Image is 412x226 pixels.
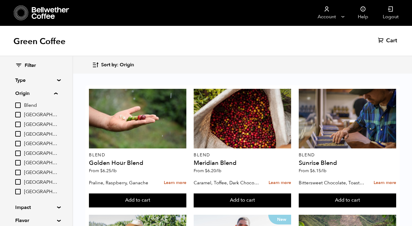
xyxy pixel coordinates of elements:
button: Add to cart [299,193,396,207]
input: [GEOGRAPHIC_DATA] [15,179,21,185]
p: Blend [299,153,396,157]
bdi: 6.15 [310,168,326,174]
span: [GEOGRAPHIC_DATA] [24,160,58,166]
span: Sort by: Origin [101,62,134,68]
span: $ [310,168,312,174]
span: From [89,168,117,174]
span: [GEOGRAPHIC_DATA] [24,150,58,157]
a: Learn more [269,176,291,189]
p: Bittersweet Chocolate, Toasted Marshmallow, Candied Orange, Praline [299,178,365,187]
h4: Golden Hour Blend [89,160,186,166]
input: [GEOGRAPHIC_DATA] [15,189,21,194]
span: [GEOGRAPHIC_DATA] [24,189,58,195]
input: [GEOGRAPHIC_DATA] [15,141,21,146]
span: /lb [321,168,326,174]
button: Sort by: Origin [92,58,134,72]
h4: Meridian Blend [194,160,291,166]
summary: Type [15,77,57,84]
a: Learn more [164,176,186,189]
summary: Origin [15,90,58,97]
p: Blend [89,153,186,157]
input: Blend [15,103,21,108]
summary: Flavor [15,217,57,224]
span: [GEOGRAPHIC_DATA] [24,112,58,118]
h4: Sunrise Blend [299,160,396,166]
bdi: 6.20 [205,168,221,174]
span: /lb [216,168,221,174]
span: Blend [24,102,58,109]
h1: Green Coffee [13,36,65,47]
span: Filter [25,62,36,69]
span: $ [100,168,103,174]
span: Cart [386,37,397,44]
input: [GEOGRAPHIC_DATA] [15,112,21,117]
a: Cart [378,37,399,44]
span: From [194,168,221,174]
summary: Impact [15,204,57,211]
input: [GEOGRAPHIC_DATA] [15,131,21,137]
input: [GEOGRAPHIC_DATA] [15,122,21,127]
p: New [268,215,291,224]
p: Caramel, Toffee, Dark Chocolate [194,178,260,187]
button: Add to cart [89,193,186,207]
bdi: 6.25 [100,168,117,174]
button: Add to cart [194,193,291,207]
span: [GEOGRAPHIC_DATA] [24,131,58,138]
span: From [299,168,326,174]
input: [GEOGRAPHIC_DATA] [15,151,21,156]
input: [GEOGRAPHIC_DATA] [15,170,21,175]
span: [GEOGRAPHIC_DATA] [24,179,58,186]
span: [GEOGRAPHIC_DATA] [24,169,58,176]
span: [GEOGRAPHIC_DATA] [24,141,58,147]
a: Learn more [374,176,396,189]
span: $ [205,168,207,174]
p: Praline, Raspberry, Ganache [89,178,155,187]
span: [GEOGRAPHIC_DATA] [24,121,58,128]
p: Blend [194,153,291,157]
input: [GEOGRAPHIC_DATA] [15,160,21,165]
span: /lb [111,168,117,174]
